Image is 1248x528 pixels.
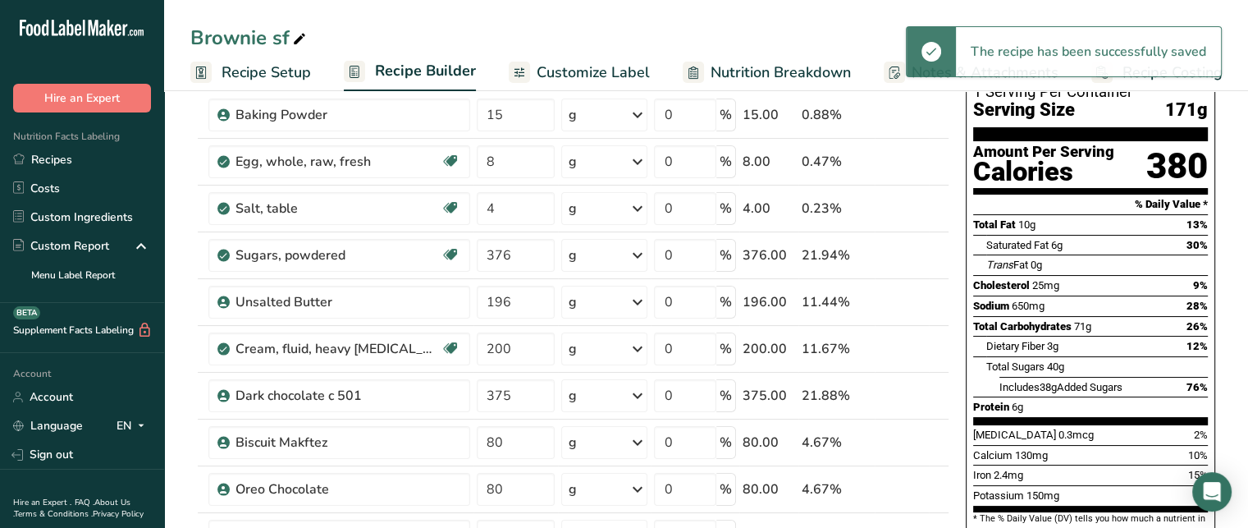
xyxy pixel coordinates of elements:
span: 40g [1047,360,1064,373]
span: 28% [1186,300,1208,312]
span: 26% [1186,320,1208,333]
span: Cholesterol [973,279,1030,292]
div: 21.88% [802,386,871,406]
div: 8.00 [743,152,795,172]
a: Recipe Setup [190,54,311,91]
span: 0.3mcg [1058,429,1094,441]
div: 4.67% [802,433,871,452]
div: g [569,480,577,499]
section: % Daily Value * [973,195,1208,214]
div: 15.00 [743,105,795,125]
span: 38g [1040,381,1057,393]
span: 3g [1047,340,1058,352]
div: 200.00 [743,339,795,359]
span: Iron [973,469,991,481]
div: 4.00 [743,199,795,218]
a: Customize Label [509,54,650,91]
div: Biscuit Makftez [235,433,441,452]
span: 30% [1186,239,1208,251]
a: Privacy Policy [93,508,144,520]
div: g [569,339,577,359]
div: 0.23% [802,199,871,218]
span: 2.4mg [994,469,1023,481]
div: 11.44% [802,292,871,312]
span: 12% [1186,340,1208,352]
div: The recipe has been successfully saved [956,27,1221,76]
div: Brownie sf [190,23,309,53]
div: Calories [973,160,1114,184]
div: EN [117,416,151,436]
span: Total Carbohydrates [973,320,1072,333]
span: 15% [1188,469,1208,481]
span: 2% [1194,429,1208,441]
div: 80.00 [743,433,795,452]
span: Total Sugars [986,360,1045,373]
div: 375.00 [743,386,795,406]
i: Trans [986,259,1013,271]
span: 71g [1074,320,1091,333]
div: 4.67% [802,480,871,499]
div: g [569,292,577,312]
div: Custom Report [13,237,109,255]
span: 13% [1186,218,1208,231]
div: g [569,199,577,218]
div: 11.67% [802,339,871,359]
div: g [569,152,577,172]
span: 171g [1165,100,1208,121]
span: Total Fat [973,218,1016,231]
span: 10g [1018,218,1035,231]
div: Sugars, powdered [235,246,441,265]
a: Hire an Expert . [13,497,71,508]
div: Dark chocolate c 501 [235,386,441,406]
div: 1 Serving Per Container [973,84,1208,100]
span: Calcium [973,449,1013,461]
div: 380 [1146,145,1208,188]
span: 76% [1186,381,1208,393]
span: 25mg [1032,279,1059,292]
a: Terms & Conditions . [14,508,93,520]
div: Amount Per Serving [973,145,1114,160]
div: 0.88% [802,105,871,125]
span: Potassium [973,489,1024,502]
span: 10% [1188,449,1208,461]
div: 376.00 [743,246,795,265]
span: Protein [973,401,1009,413]
span: Saturated Fat [986,239,1049,251]
span: 650mg [1012,300,1045,312]
div: 196.00 [743,292,795,312]
span: 150mg [1026,489,1059,502]
div: 0.47% [802,152,871,172]
span: Serving Size [973,100,1075,121]
span: Dietary Fiber [986,340,1045,352]
div: g [569,105,577,125]
a: Language [13,411,83,440]
a: Notes & Attachments [884,54,1058,91]
a: About Us . [13,497,130,520]
span: Sodium [973,300,1009,312]
span: 6g [1051,239,1063,251]
div: Cream, fluid, heavy [MEDICAL_DATA] [235,339,441,359]
span: Recipe Builder [375,60,476,82]
span: Nutrition Breakdown [711,62,851,84]
div: Oreo Chocolate [235,480,441,499]
span: 130mg [1015,449,1048,461]
div: Unsalted Butter [235,292,441,312]
button: Hire an Expert [13,84,151,112]
span: [MEDICAL_DATA] [973,429,1056,441]
div: Baking Powder [235,105,441,125]
a: Recipe Builder [344,53,476,92]
div: g [569,246,577,265]
a: Nutrition Breakdown [683,54,851,91]
span: 9% [1193,279,1208,292]
a: FAQ . [75,497,94,508]
div: 21.94% [802,246,871,265]
div: Open Intercom Messenger [1192,472,1232,512]
span: Customize Label [537,62,650,84]
div: BETA [13,306,40,319]
div: Salt, table [235,199,441,218]
span: 6g [1012,401,1023,413]
span: Fat [986,259,1028,271]
span: 0g [1031,259,1042,271]
span: Includes Added Sugars [999,381,1122,393]
div: g [569,433,577,452]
